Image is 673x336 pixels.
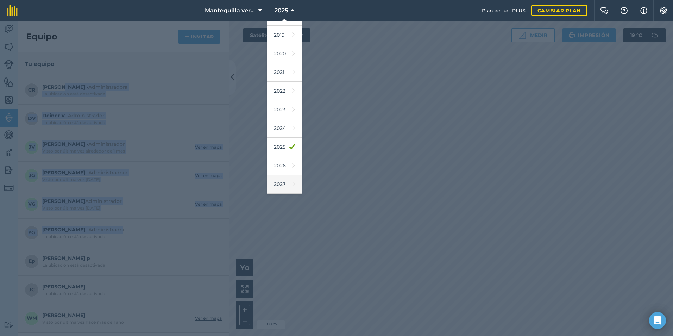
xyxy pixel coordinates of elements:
a: 2019 [267,26,302,44]
span: Mantequilla verde [205,6,256,15]
font: 2024 [274,125,286,132]
span: Plan actual: PLUS [482,7,526,14]
font: 2026 [274,162,286,169]
font: 2019 [274,31,285,38]
font: 2025 [274,143,285,150]
a: 2026 [267,156,302,175]
font: 2021 [274,69,284,76]
img: Dos burbujas de diálogo superpuestas con la burbuja izquierda en la parte delantera [600,7,609,14]
a: 2021 [267,63,302,82]
font: 2023 [274,106,285,113]
img: Un icono de signo de interrogación [620,7,628,14]
a: 2020 [267,44,302,63]
font: 2020 [274,50,286,57]
a: 2027 [267,175,302,194]
div: Abra Intercom Messenger [649,312,666,329]
font: 2022 [274,87,285,94]
img: Un icono de engranaje [659,7,668,14]
a: Cambiar plan [531,5,587,16]
a: 2024 [267,119,302,138]
a: 2025 [267,138,302,156]
span: 2025 [275,6,288,15]
img: svg+xml;base64,PHN2ZyB4bWxucz0iaHR0cDovL3d3dy53My5vcmcvMjAwMC9zdmciIHdpZHRoPSIxNyIgaGVpZ2h0PSIxNy... [640,6,647,15]
a: 2022 [267,82,302,100]
font: 2027 [274,181,285,188]
a: 2023 [267,100,302,119]
img: fieldmargin Logotipo [7,5,18,16]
